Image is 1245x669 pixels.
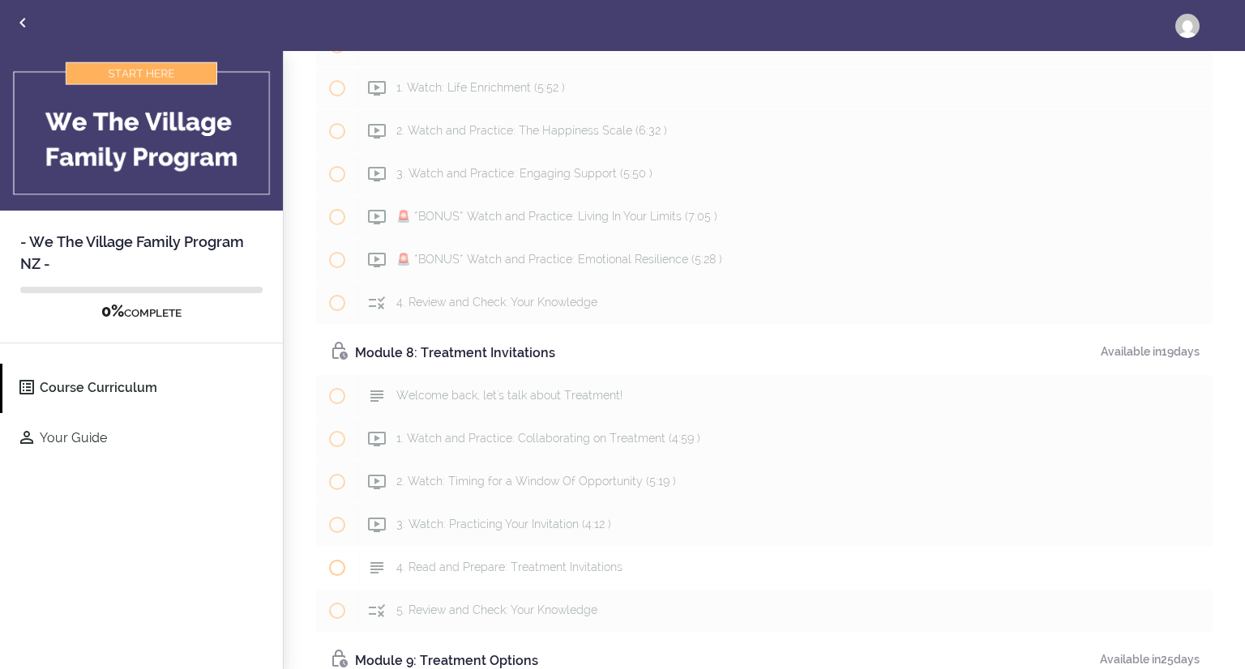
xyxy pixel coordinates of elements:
span: 4. Read and Prepare: Treatment Invitations [396,560,622,573]
a: Welcome back, let's talk about Treatment! [316,375,1213,417]
span: 🚨 *BONUS* Watch and Practice: Emotional Resilience (5:28 ) [396,253,722,266]
a: 4. Review and Check: Your Knowledge [316,282,1213,324]
span: 19 [1162,345,1174,358]
a: Back to courses [1,1,45,49]
span: 0% [101,301,124,321]
span: 3. Watch: Practicing Your Invitation (4:12 ) [396,518,611,531]
span: 2. Watch: Timing for a Window Of Opportunity (5:19 ) [396,475,676,488]
a: 🚨 *BONUS* Watch and Practice: Emotional Resilience (5:28 ) [316,239,1213,281]
a: 1. Watch: Life Enrichment (5:52 ) [316,67,1213,109]
a: 3. Watch: Practicing Your Invitation (4:12 ) [316,504,1213,546]
a: 1. Watch and Practice: Collaborating on Treatment (4:59 ) [316,418,1213,460]
a: 4. Read and Prepare: Treatment Invitations [316,547,1213,589]
span: 4. Review and Check: Your Knowledge [396,296,597,309]
span: 🚨 *BONUS* Watch and Practice: Living In Your Limits (7:05 ) [396,210,717,223]
span: 1. Watch and Practice: Collaborating on Treatment (4:59 ) [396,432,700,445]
svg: Back to courses [13,13,32,32]
span: 1. Watch: Life Enrichment (5:52 ) [396,81,565,94]
a: 🚨 *BONUS* Watch and Practice: Living In Your Limits (7:05 ) [316,196,1213,238]
span: 3. Watch and Practice: Engaging Support (5:50 ) [396,167,652,180]
a: Course Curriculum [2,364,283,413]
a: 5. Review and Check: Your Knowledge [316,590,1213,632]
div: Available in days [1101,342,1200,361]
span: 2. Watch and Practice: The Happiness Scale (6:32 ) [396,124,667,137]
span: 25 [1161,653,1174,666]
span: 5. Review and Check: Your Knowledge [396,603,597,616]
a: Your Guide [2,414,283,463]
span: Welcome back, let's talk about Treatment! [396,389,622,402]
a: 2. Watch and Practice: The Happiness Scale (6:32 ) [316,110,1213,152]
img: janet@myrecovery.org.nz [1175,14,1200,38]
a: 2. Watch: Timing for a Window Of Opportunity (5:19 ) [316,461,1213,503]
div: COMPLETE [20,301,263,322]
div: Available in days [1100,650,1200,669]
div: Module 8: Treatment Invitations [316,333,1213,375]
a: 3. Watch and Practice: Engaging Support (5:50 ) [316,153,1213,195]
